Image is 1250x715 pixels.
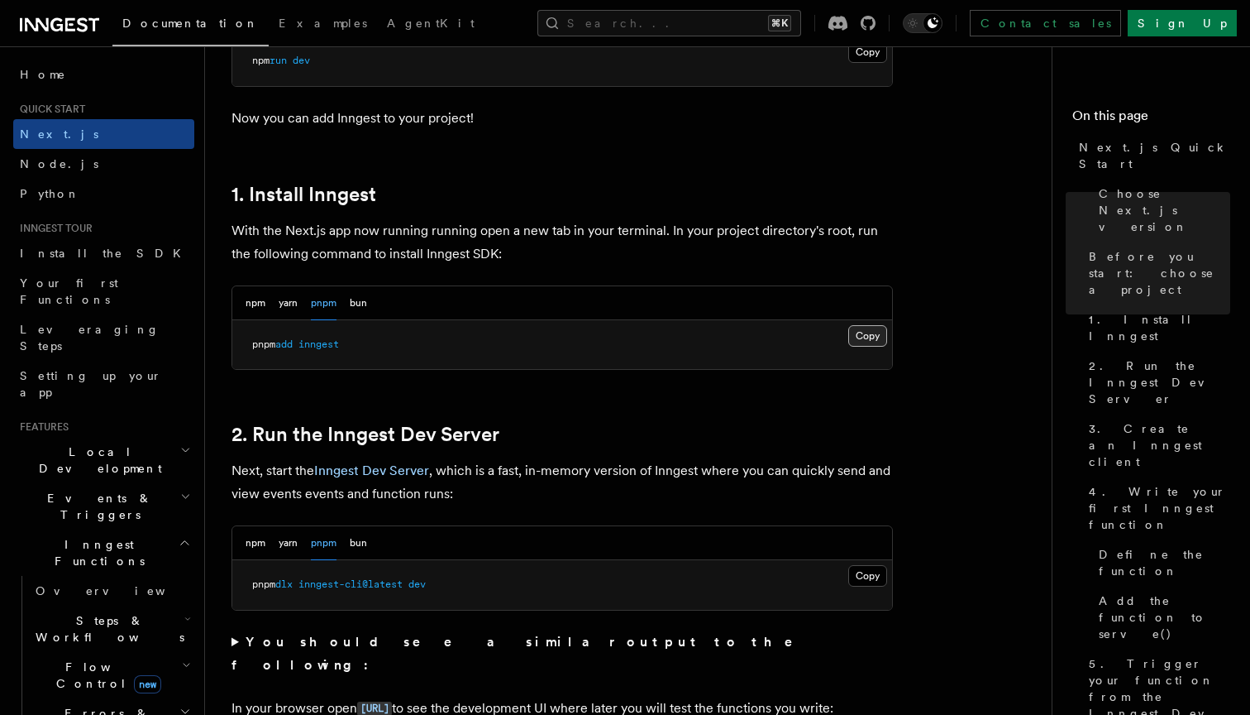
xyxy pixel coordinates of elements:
[13,483,194,530] button: Events & Triggers
[231,423,499,446] a: 2. Run the Inngest Dev Server
[275,338,293,350] span: add
[20,127,98,141] span: Next.js
[1099,185,1230,235] span: Choose Next.js version
[1089,420,1230,470] span: 3. Create an Inngest client
[848,41,887,63] button: Copy
[20,157,98,170] span: Node.js
[1089,483,1230,533] span: 4. Write your first Inngest function
[13,420,69,434] span: Features
[350,526,367,560] button: bun
[1092,586,1230,649] a: Add the function to serve()
[1079,139,1230,172] span: Next.js Quick Start
[134,675,161,693] span: new
[1072,132,1230,179] a: Next.js Quick Start
[298,578,403,590] span: inngest-cli@latest
[1099,546,1230,579] span: Define the function
[270,55,287,66] span: run
[1089,311,1230,344] span: 1. Install Inngest
[13,268,194,314] a: Your first Functions
[1128,10,1237,36] a: Sign Up
[252,55,270,66] span: npm
[231,183,376,206] a: 1. Install Inngest
[252,578,275,590] span: pnpm
[231,459,893,506] p: Next, start the , which is a fast, in-memory version of Inngest where you can quickly send and vi...
[13,60,194,89] a: Home
[377,5,484,45] a: AgentKit
[246,286,265,320] button: npm
[13,314,194,361] a: Leveraging Steps
[20,187,80,200] span: Python
[1089,248,1230,298] span: Before you start: choose a project
[20,247,191,260] span: Install the SDK
[279,286,298,320] button: yarn
[252,338,275,350] span: pnpm
[387,17,475,30] span: AgentKit
[848,565,887,587] button: Copy
[903,13,942,33] button: Toggle dark mode
[13,222,93,235] span: Inngest tour
[231,107,893,130] p: Now you can add Inngest to your project!
[279,526,298,560] button: yarn
[970,10,1121,36] a: Contact sales
[29,612,184,645] span: Steps & Workflows
[13,179,194,209] a: Python
[314,463,429,478] a: Inngest Dev Server
[29,652,194,698] button: Flow Controlnew
[1082,414,1230,477] a: 3. Create an Inngest client
[29,659,182,692] span: Flow Control
[246,526,265,560] button: npm
[13,119,194,149] a: Next.js
[231,634,816,673] strong: You should see a similar output to the following:
[1082,305,1230,351] a: 1. Install Inngest
[13,530,194,576] button: Inngest Functions
[1082,242,1230,305] a: Before you start: choose a project
[13,437,194,483] button: Local Development
[311,286,336,320] button: pnpm
[122,17,259,30] span: Documentation
[20,323,160,353] span: Leveraging Steps
[231,631,893,677] summary: You should see a similar output to the following:
[20,276,118,306] span: Your first Functions
[1072,106,1230,132] h4: On this page
[1082,477,1230,540] a: 4. Write your first Inngest function
[293,55,310,66] span: dev
[13,149,194,179] a: Node.js
[768,15,791,31] kbd: ⌘K
[20,369,162,399] span: Setting up your app
[275,578,293,590] span: dlx
[13,444,180,477] span: Local Development
[408,578,426,590] span: dev
[13,361,194,407] a: Setting up your app
[13,238,194,268] a: Install the SDK
[350,286,367,320] button: bun
[1099,593,1230,642] span: Add the function to serve()
[112,5,269,46] a: Documentation
[298,338,339,350] span: inngest
[279,17,367,30] span: Examples
[848,325,887,347] button: Copy
[1089,357,1230,407] span: 2. Run the Inngest Dev Server
[29,576,194,606] a: Overview
[13,103,85,116] span: Quick start
[1092,540,1230,586] a: Define the function
[20,66,66,83] span: Home
[311,526,336,560] button: pnpm
[13,490,180,523] span: Events & Triggers
[231,219,893,266] p: With the Next.js app now running running open a new tab in your terminal. In your project directo...
[269,5,377,45] a: Examples
[537,10,801,36] button: Search...⌘K
[29,606,194,652] button: Steps & Workflows
[36,584,206,597] span: Overview
[13,536,179,569] span: Inngest Functions
[1092,179,1230,242] a: Choose Next.js version
[1082,351,1230,414] a: 2. Run the Inngest Dev Server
